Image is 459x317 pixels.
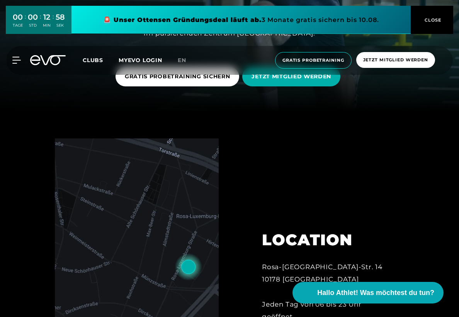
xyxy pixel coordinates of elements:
span: Clubs [83,57,103,64]
button: CLOSE [411,6,453,34]
h2: LOCATION [262,231,389,249]
div: TAGE [13,23,23,28]
a: Jetzt Mitglied werden [354,52,437,69]
div: SEK [56,23,65,28]
div: 00 [13,12,23,23]
button: Hallo Athlet! Was möchtest du tun? [292,282,444,304]
span: Gratis Probetraining [282,57,344,64]
div: : [53,12,54,33]
a: MYEVO LOGIN [119,57,162,64]
span: Jetzt Mitglied werden [363,57,428,63]
div: STD [28,23,38,28]
div: 00 [28,12,38,23]
span: Hallo Athlet! Was möchtest du tun? [317,288,434,298]
a: en [178,56,195,65]
div: : [25,12,26,33]
div: 58 [56,12,65,23]
a: Clubs [83,56,119,64]
span: CLOSE [423,17,442,24]
a: Gratis Probetraining [273,52,354,69]
div: 12 [43,12,51,23]
span: en [178,57,186,64]
div: MIN [43,23,51,28]
div: : [40,12,41,33]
